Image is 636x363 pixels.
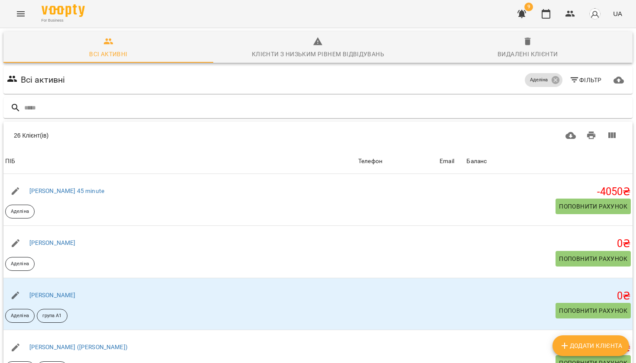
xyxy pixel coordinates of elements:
button: Поповнити рахунок [556,199,631,214]
div: Sort [466,156,487,167]
div: Клієнти з низьким рівнем відвідувань [252,49,384,59]
img: avatar_s.png [589,8,601,20]
p: Аделіна [11,260,29,268]
div: Аделіна [525,73,562,87]
button: Поповнити рахунок [556,303,631,318]
button: Поповнити рахунок [556,251,631,267]
a: [PERSON_NAME] ([PERSON_NAME]) [29,344,128,350]
div: Аделіна [5,205,35,218]
button: Вигляд колонок [601,125,622,146]
div: Sort [440,156,454,167]
span: Email [440,156,463,167]
span: Поповнити рахунок [559,254,627,264]
span: Поповнити рахунок [559,201,627,212]
button: Завантажити CSV [560,125,581,146]
div: Телефон [358,156,382,167]
div: Всі активні [89,49,127,59]
div: Видалені клієнти [498,49,558,59]
div: Sort [5,156,15,167]
span: UA [613,9,622,18]
a: [PERSON_NAME] 45 minute [29,187,104,194]
span: For Business [42,18,85,23]
button: Додати клієнта [552,335,629,356]
button: Фільтр [566,72,605,88]
button: Друк [581,125,602,146]
div: 26 Клієнт(ів) [14,131,305,140]
h5: 0 ₴ [466,289,631,303]
span: Додати клієнта [559,341,622,351]
div: Баланс [466,156,487,167]
div: Table Toolbar [3,122,633,149]
div: Email [440,156,454,167]
p: Аделіна [11,208,29,215]
button: Menu [10,3,31,24]
p: група А1 [42,312,62,320]
p: Аделіна [11,312,29,320]
img: Voopty Logo [42,4,85,17]
button: UA [610,6,626,22]
h6: Всі активні [21,73,65,87]
p: Аделіна [530,77,548,84]
div: Аделіна [5,309,35,323]
a: [PERSON_NAME] [29,239,76,246]
h5: -4050 ₴ [466,185,631,199]
h5: 0 ₴ [466,341,631,355]
span: Баланс [466,156,631,167]
div: Аделіна [5,257,35,271]
span: ПІБ [5,156,355,167]
span: Телефон [358,156,436,167]
div: ПІБ [5,156,15,167]
span: Фільтр [569,75,602,85]
div: Sort [358,156,382,167]
span: 9 [524,3,533,11]
h5: 0 ₴ [466,237,631,251]
a: [PERSON_NAME] [29,292,76,299]
div: група А1 [37,309,67,323]
span: Поповнити рахунок [559,305,627,316]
